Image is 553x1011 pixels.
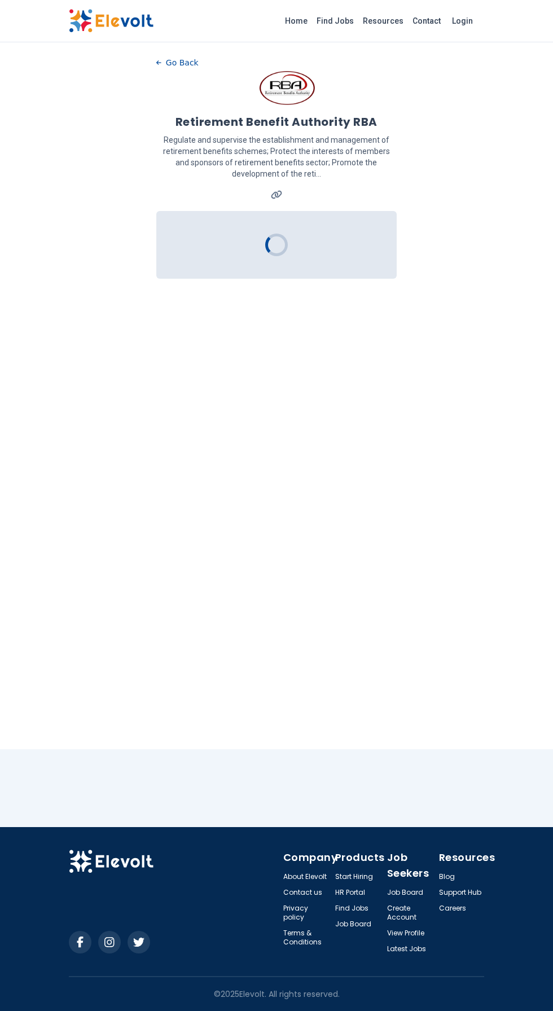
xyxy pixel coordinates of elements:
[335,888,365,897] a: HR Portal
[283,929,328,947] a: Terms & Conditions
[415,54,484,393] iframe: Advertisement
[69,850,153,873] img: Elevolt
[264,232,289,257] div: Loading...
[283,888,322,897] a: Contact us
[439,850,484,865] h4: Resources
[387,888,423,897] a: Job Board
[214,988,340,1000] p: © 2025 Elevolt. All rights reserved.
[358,12,408,30] a: Resources
[387,904,432,922] a: Create Account
[387,850,432,881] h4: Job Seekers
[69,9,153,33] img: Elevolt
[335,872,373,881] a: Start Hiring
[439,888,481,897] a: Support Hub
[156,134,397,179] p: Regulate and supervise the establishment and management of retirement benefits schemes; Protect t...
[283,872,327,881] a: About Elevolt
[439,872,455,881] a: Blog
[69,54,138,393] iframe: Advertisement
[283,850,328,865] h4: Company
[408,12,445,30] a: Contact
[335,920,371,929] a: Job Board
[387,929,424,938] a: View Profile
[280,12,312,30] a: Home
[260,71,315,105] img: Retirement Benefit Authority RBA
[415,402,484,740] iframe: Advertisement
[312,12,358,30] a: Find Jobs
[175,114,378,130] h1: Retirement Benefit Authority RBA
[335,850,380,865] h4: Products
[335,904,368,913] a: Find Jobs
[283,904,328,922] a: Privacy policy
[439,904,466,913] a: Careers
[387,944,426,953] a: Latest Jobs
[445,10,480,32] a: Login
[69,402,138,740] iframe: Advertisement
[156,54,199,71] button: Go Back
